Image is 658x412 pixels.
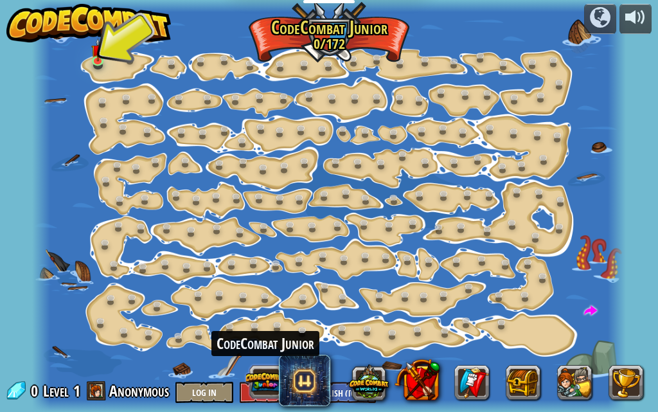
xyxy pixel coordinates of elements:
span: Level [43,381,69,402]
img: level-banner-unstarted.png [91,39,105,62]
button: Log In [175,382,233,403]
span: 1 [73,381,80,401]
span: 0 [31,381,42,401]
div: CodeCombat Junior [211,331,319,357]
img: CodeCombat - Learn how to code by playing a game [6,4,171,42]
button: Campaigns [584,4,616,34]
button: Adjust volume [619,4,652,34]
span: Anonymous [109,381,169,401]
